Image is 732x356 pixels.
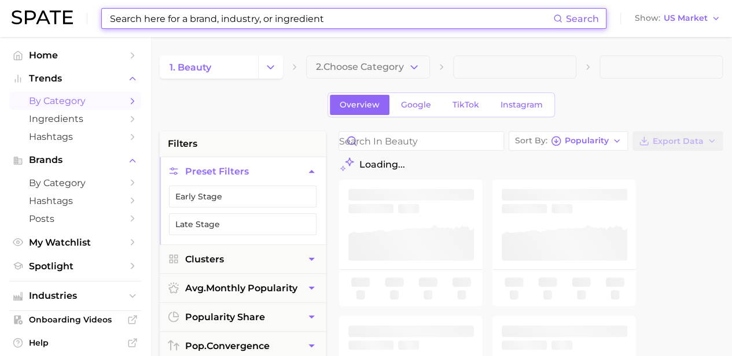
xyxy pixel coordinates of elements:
a: Home [9,46,141,64]
span: by Category [29,95,122,106]
span: Hashtags [29,131,122,142]
span: Clusters [185,254,224,265]
span: My Watchlist [29,237,122,248]
a: by Category [9,174,141,192]
abbr: average [185,283,206,294]
button: avg.monthly popularity [160,274,326,302]
span: Show [635,15,660,21]
button: Change Category [258,55,283,79]
span: Preset Filters [185,166,249,177]
span: 1. beauty [170,62,211,73]
span: Export Data [653,136,704,146]
span: TikTok [453,100,479,110]
input: Search here for a brand, industry, or ingredient [109,9,553,28]
span: Overview [340,100,380,110]
span: Trends [29,73,122,84]
span: 2. Choose Category [316,62,404,72]
span: Spotlight [29,261,122,272]
span: popularity share [185,311,265,322]
span: Search [566,13,599,24]
span: Home [29,50,122,61]
span: by Category [29,177,122,188]
a: Google [391,95,441,115]
span: monthly popularity [185,283,297,294]
span: Sort By [515,138,547,144]
span: Google [401,100,431,110]
img: SPATE [12,10,73,24]
button: Early Stage [169,186,317,207]
a: Spotlight [9,257,141,275]
a: by Category [9,92,141,110]
button: popularity share [160,303,326,331]
input: Search in beauty [339,132,503,150]
span: Hashtags [29,195,122,206]
abbr: popularity index [185,340,207,351]
button: Export Data [632,131,723,151]
button: 2.Choose Category [306,55,429,79]
a: 1. beauty [160,55,258,79]
span: Instagram [501,100,543,110]
a: Onboarding Videos [9,311,141,328]
a: TikTok [443,95,489,115]
button: Clusters [160,245,326,273]
button: Brands [9,151,141,169]
span: convergence [185,340,270,351]
span: filters [168,137,197,151]
span: US Market [664,15,708,21]
button: Sort ByPopularity [509,131,628,151]
button: Preset Filters [160,157,326,186]
span: Popularity [565,138,609,144]
a: My Watchlist [9,233,141,251]
span: Onboarding Videos [29,314,122,325]
span: Industries [29,291,122,301]
span: Help [29,338,122,348]
a: Instagram [491,95,553,115]
button: Trends [9,70,141,87]
span: Posts [29,213,122,224]
span: Loading... [359,159,405,170]
a: Overview [330,95,389,115]
a: Help [9,334,141,351]
button: ShowUS Market [632,11,723,26]
span: Brands [29,155,122,165]
a: Posts [9,210,141,228]
span: Ingredients [29,113,122,124]
button: Late Stage [169,213,317,235]
a: Hashtags [9,192,141,210]
a: Ingredients [9,110,141,128]
button: Industries [9,287,141,305]
a: Hashtags [9,128,141,146]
